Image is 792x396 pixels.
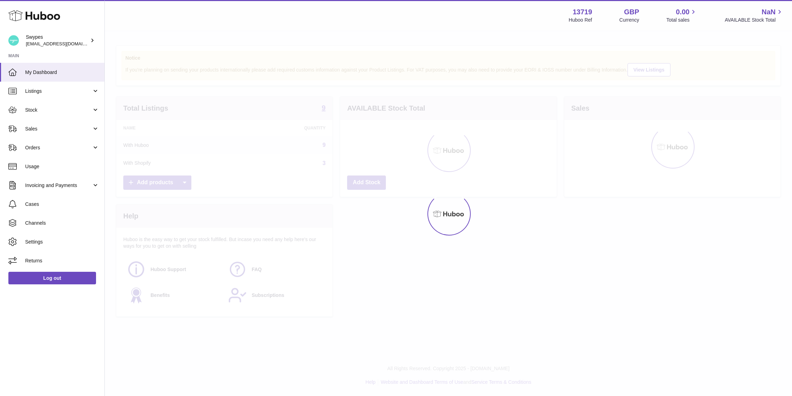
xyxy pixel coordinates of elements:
[8,272,96,284] a: Log out
[25,144,92,151] span: Orders
[26,34,89,47] div: Swypes
[725,17,784,23] span: AVAILABLE Stock Total
[25,126,92,132] span: Sales
[25,107,92,113] span: Stock
[25,220,99,226] span: Channels
[25,257,99,264] span: Returns
[725,7,784,23] a: NaN AVAILABLE Stock Total
[624,7,639,17] strong: GBP
[619,17,639,23] div: Currency
[25,163,99,170] span: Usage
[762,7,776,17] span: NaN
[8,35,19,46] img: hello@swypes.co.uk
[666,7,697,23] a: 0.00 Total sales
[569,17,592,23] div: Huboo Ref
[26,41,103,46] span: [EMAIL_ADDRESS][DOMAIN_NAME]
[25,239,99,245] span: Settings
[676,7,690,17] span: 0.00
[25,88,92,95] span: Listings
[25,201,99,208] span: Cases
[666,17,697,23] span: Total sales
[25,69,99,76] span: My Dashboard
[573,7,592,17] strong: 13719
[25,182,92,189] span: Invoicing and Payments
